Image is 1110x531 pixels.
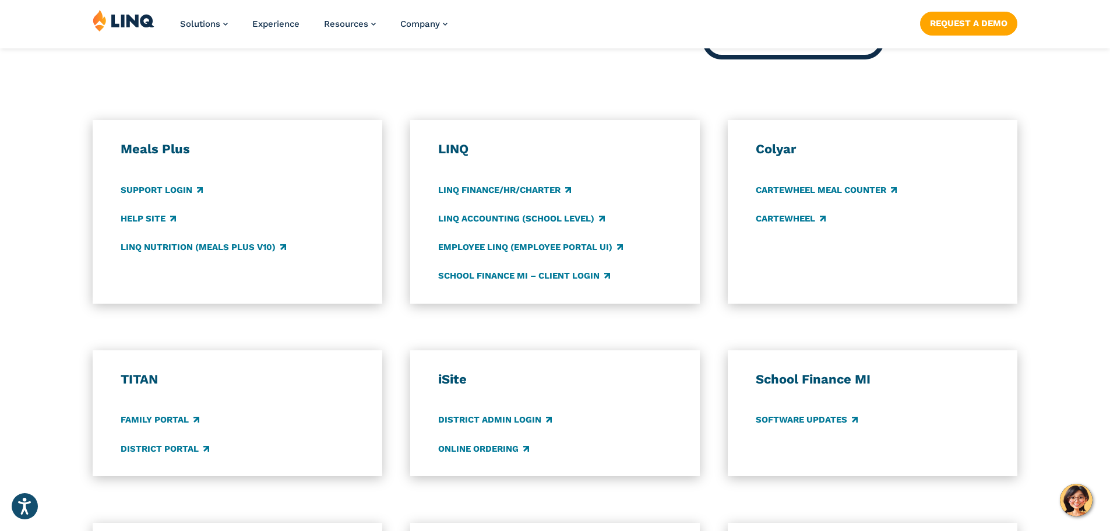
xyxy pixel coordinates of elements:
[121,414,199,427] a: Family Portal
[920,9,1017,35] nav: Button Navigation
[756,212,826,225] a: CARTEWHEEL
[400,19,447,29] a: Company
[121,141,355,157] h3: Meals Plus
[756,141,990,157] h3: Colyar
[756,414,858,427] a: Software Updates
[438,141,672,157] h3: LINQ
[400,19,440,29] span: Company
[756,184,897,196] a: CARTEWHEEL Meal Counter
[121,184,203,196] a: Support Login
[438,414,552,427] a: District Admin Login
[324,19,368,29] span: Resources
[756,371,990,388] h3: School Finance MI
[121,371,355,388] h3: TITAN
[121,212,176,225] a: Help Site
[324,19,376,29] a: Resources
[438,212,605,225] a: LINQ Accounting (school level)
[438,371,672,388] h3: iSite
[1060,484,1093,516] button: Hello, have a question? Let’s chat.
[121,241,286,254] a: LINQ Nutrition (Meals Plus v10)
[920,12,1017,35] a: Request a Demo
[121,442,209,455] a: District Portal
[438,442,529,455] a: Online Ordering
[180,19,220,29] span: Solutions
[438,184,571,196] a: LINQ Finance/HR/Charter
[180,19,228,29] a: Solutions
[438,269,610,282] a: School Finance MI – Client Login
[438,241,623,254] a: Employee LINQ (Employee Portal UI)
[93,9,154,31] img: LINQ | K‑12 Software
[252,19,299,29] a: Experience
[180,9,447,48] nav: Primary Navigation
